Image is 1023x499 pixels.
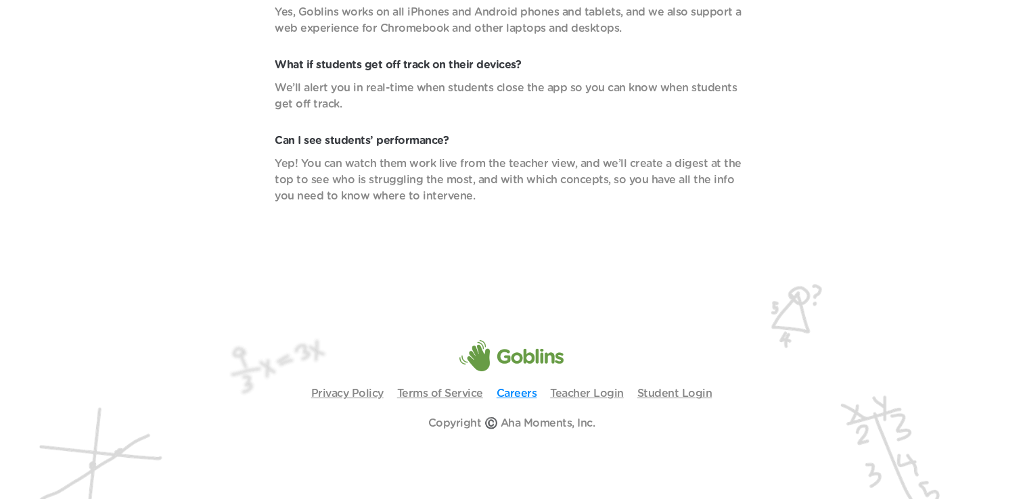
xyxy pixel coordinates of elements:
[311,388,384,399] a: Privacy Policy
[275,57,748,73] p: What if students get off track on their devices?
[275,156,748,204] p: Yep! You can watch them work live from the teacher view, and we’ll create a digest at the top to ...
[497,388,537,399] a: Careers
[275,4,748,37] p: Yes, Goblins works on all iPhones and Android phones and tablets, and we also support a web exper...
[397,388,483,399] a: Terms of Service
[275,80,748,112] p: We’ll alert you in real-time when students close the app so you can know when students get off tr...
[550,388,624,399] a: Teacher Login
[275,133,748,149] p: Can I see students’ performance?
[428,415,595,431] p: Copyright ©️ Aha Moments, Inc.
[637,388,712,399] a: Student Login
